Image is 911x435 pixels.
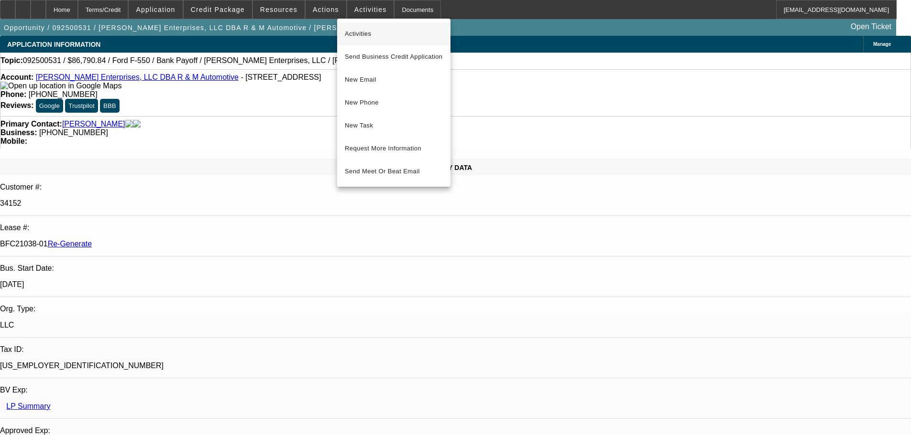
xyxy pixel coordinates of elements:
[345,120,443,131] span: New Task
[345,143,443,154] span: Request More Information
[345,166,443,177] span: Send Meet Or Beat Email
[345,51,443,63] span: Send Business Credit Application
[345,97,443,108] span: New Phone
[345,28,443,40] span: Activities
[345,74,443,85] span: New Email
